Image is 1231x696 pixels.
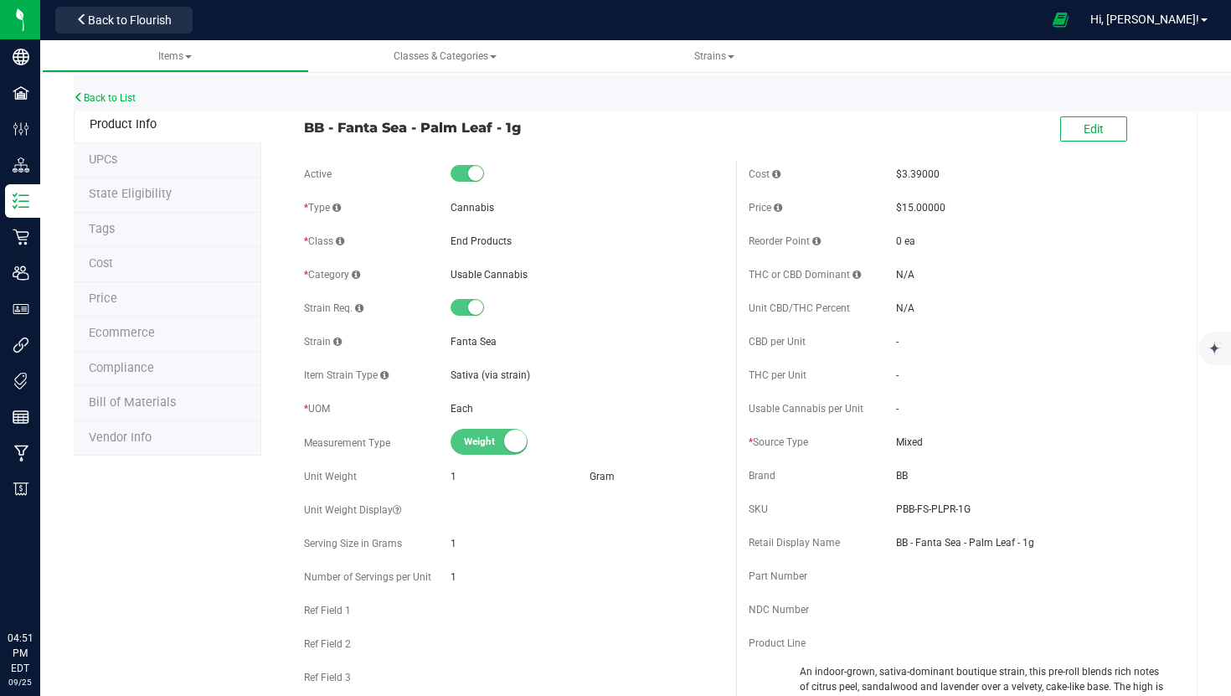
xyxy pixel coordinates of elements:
span: UOM [304,403,330,415]
span: Cost [89,256,113,271]
span: Items [158,50,192,62]
span: BB - Fanta Sea - Palm Leaf - 1g [896,535,1169,550]
span: Sativa (via strain) [451,369,530,381]
span: Unit CBD/THC Percent [749,302,850,314]
span: Measurement Type [304,437,390,449]
span: Usable Cannabis per Unit [749,403,863,415]
button: Edit [1060,116,1127,142]
inline-svg: Billing [13,481,29,498]
span: Open Ecommerce Menu [1042,3,1079,36]
span: Part Number [749,570,807,582]
span: - [896,369,899,381]
span: Type [304,202,341,214]
inline-svg: Manufacturing [13,445,29,461]
span: - [896,403,899,415]
span: CBD per Unit [749,336,806,348]
span: THC or CBD Dominant [749,269,861,281]
span: Class [304,235,344,247]
span: SKU [749,503,768,515]
span: 1 [451,471,456,482]
span: Strains [694,50,734,62]
span: Cost [749,168,780,180]
span: Category [304,269,360,281]
span: Usable Cannabis [451,269,528,281]
span: Ecommerce [89,326,155,340]
span: Strain Req. [304,302,363,314]
span: BB [896,468,1169,483]
inline-svg: Integrations [13,337,29,353]
span: Ref Field 2 [304,638,351,650]
span: Ref Field 1 [304,605,351,616]
span: Unit Weight [304,471,357,482]
span: N/A [896,302,914,314]
span: Compliance [89,361,154,375]
span: Item Strain Type [304,369,389,381]
inline-svg: Users [13,265,29,281]
inline-svg: Tags [13,373,29,389]
span: NDC Number [749,604,809,616]
span: THC per Unit [749,369,806,381]
span: Classes & Categories [394,50,497,62]
inline-svg: Reports [13,409,29,425]
span: Tag [89,152,117,167]
span: Brand [749,470,775,482]
span: - [896,336,899,348]
span: 0 ea [896,235,915,247]
span: Back to Flourish [88,13,172,27]
span: Tag [89,222,115,236]
span: Product Info [90,117,157,131]
inline-svg: Inventory [13,193,29,209]
inline-svg: Facilities [13,85,29,101]
span: Fanta Sea [451,336,497,348]
span: Price [89,291,117,306]
span: 1 [451,536,724,551]
span: Strain [304,336,342,348]
inline-svg: User Roles [13,301,29,317]
span: Gram [590,471,615,482]
span: Product Line [749,637,806,649]
span: Edit [1084,122,1104,136]
span: Tag [89,187,172,201]
inline-svg: Configuration [13,121,29,137]
p: 04:51 PM EDT [8,631,33,676]
button: Back to Flourish [55,7,193,34]
span: Weight [464,430,539,454]
span: $15.00000 [896,202,945,214]
span: PBB-FS-PLPR-1G [896,502,1169,517]
span: Number of Servings per Unit [304,571,431,583]
span: Each [451,403,473,415]
span: BB - Fanta Sea - Palm Leaf - 1g [304,117,724,137]
span: 1 [451,570,724,585]
p: 09/25 [8,676,33,688]
span: Source Type [749,436,808,448]
a: Back to List [74,92,136,104]
span: Vendor Info [89,430,152,445]
span: Price [749,202,782,214]
span: Hi, [PERSON_NAME]! [1090,13,1199,26]
span: End Products [451,235,512,247]
i: Custom display text for unit weight (e.g., '1.25 g', '1 gram (0.035 oz)', '1 cookie (10mg THC)') [393,505,401,515]
span: Ref Field 3 [304,672,351,683]
inline-svg: Company [13,49,29,65]
span: Unit Weight Display [304,504,401,516]
span: Retail Display Name [749,537,840,549]
span: $3.39000 [896,168,940,180]
inline-svg: Retail [13,229,29,245]
inline-svg: Distribution [13,157,29,173]
span: N/A [896,269,914,281]
span: Bill of Materials [89,395,176,410]
iframe: Resource center [17,562,67,612]
span: Reorder Point [749,235,821,247]
span: Cannabis [451,202,494,214]
span: Serving Size in Grams [304,538,402,549]
span: Active [304,168,332,180]
span: Mixed [896,435,1169,450]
